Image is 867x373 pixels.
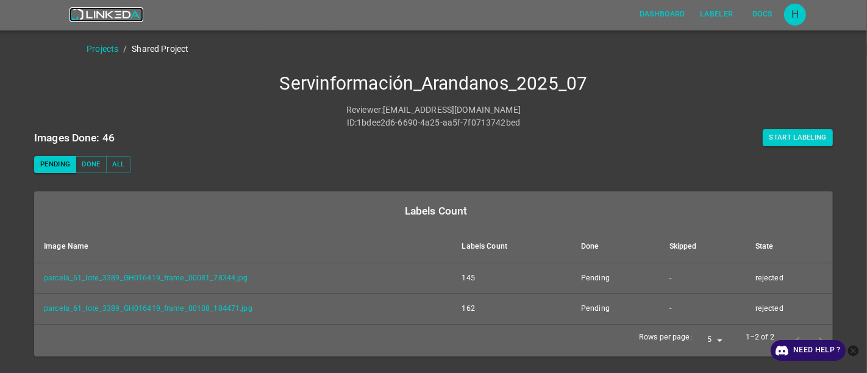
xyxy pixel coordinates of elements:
td: Pending [571,263,660,294]
img: LinkedAI [70,7,143,22]
button: Dashboard [635,4,690,24]
div: Labels Count [44,202,828,219]
button: close-help [846,340,861,361]
li: / [123,43,127,55]
p: Rows per page: [639,332,692,343]
a: Dashboard [632,2,693,27]
button: Open settings [784,4,806,26]
button: Docs [743,4,782,24]
th: Image Name [34,230,452,263]
div: H [784,4,806,26]
nav: breadcrumb [87,43,867,55]
button: Labeler [695,4,738,24]
a: Docs [740,2,784,27]
h6: Images Done: 46 [34,129,115,146]
th: Labels Count [452,230,571,263]
td: - [660,263,746,294]
th: Done [571,230,660,263]
td: rejected [746,294,833,325]
button: Pending [34,156,76,173]
td: 162 [452,294,571,325]
th: Skipped [660,230,746,263]
a: parcela_61_lote_3389_GH016419_frame_00081_78344.jpg [44,274,248,282]
td: rejected [746,263,833,294]
a: Labeler [693,2,740,27]
a: Need Help ? [771,340,846,361]
td: Pending [571,294,660,325]
a: Projects [87,44,118,54]
div: 5 [697,332,726,349]
p: ID : [347,116,357,129]
p: 1bdee2d6-6690-4a25-aa5f-7f0713742bed [357,116,520,129]
p: Reviewer : [346,104,383,116]
a: parcela_61_lote_3389_GH016419_frame_00108_104471.jpg [44,304,252,313]
th: State [746,230,833,263]
p: 1–2 of 2 [746,332,774,343]
p: Shared Project [132,43,188,55]
h4: Servinformación_Arandanos_2025_07 [34,73,833,95]
button: Start Labeling [763,129,833,146]
button: Done [76,156,106,173]
p: [EMAIL_ADDRESS][DOMAIN_NAME] [383,104,521,116]
td: 145 [452,263,571,294]
td: - [660,294,746,325]
button: All [106,156,131,173]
